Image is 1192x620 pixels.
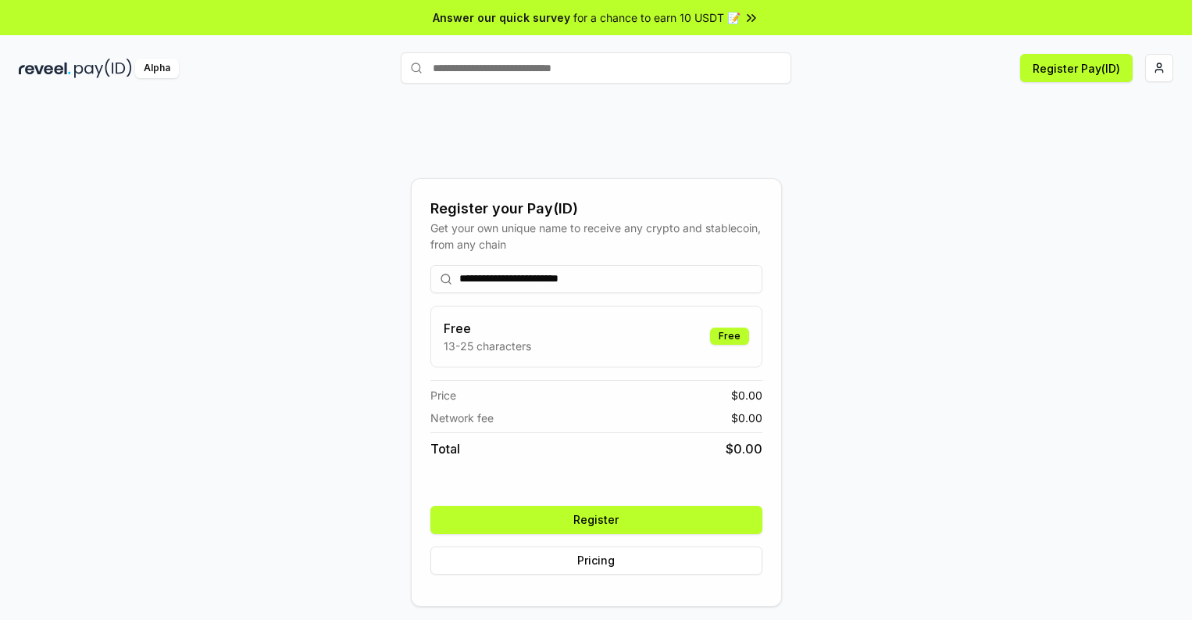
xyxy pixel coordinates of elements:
[430,547,762,575] button: Pricing
[74,59,132,78] img: pay_id
[430,220,762,253] div: Get your own unique name to receive any crypto and stablecoin, from any chain
[731,387,762,403] span: $ 0.00
[444,338,531,354] p: 13-25 characters
[430,198,762,220] div: Register your Pay(ID)
[731,410,762,426] span: $ 0.00
[726,439,762,458] span: $ 0.00
[430,439,460,458] span: Total
[19,59,71,78] img: reveel_dark
[433,9,570,26] span: Answer our quick survey
[430,410,494,426] span: Network fee
[1020,54,1133,82] button: Register Pay(ID)
[430,506,762,534] button: Register
[444,319,531,338] h3: Free
[135,59,179,78] div: Alpha
[430,387,456,403] span: Price
[573,9,741,26] span: for a chance to earn 10 USDT 📝
[710,328,749,345] div: Free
